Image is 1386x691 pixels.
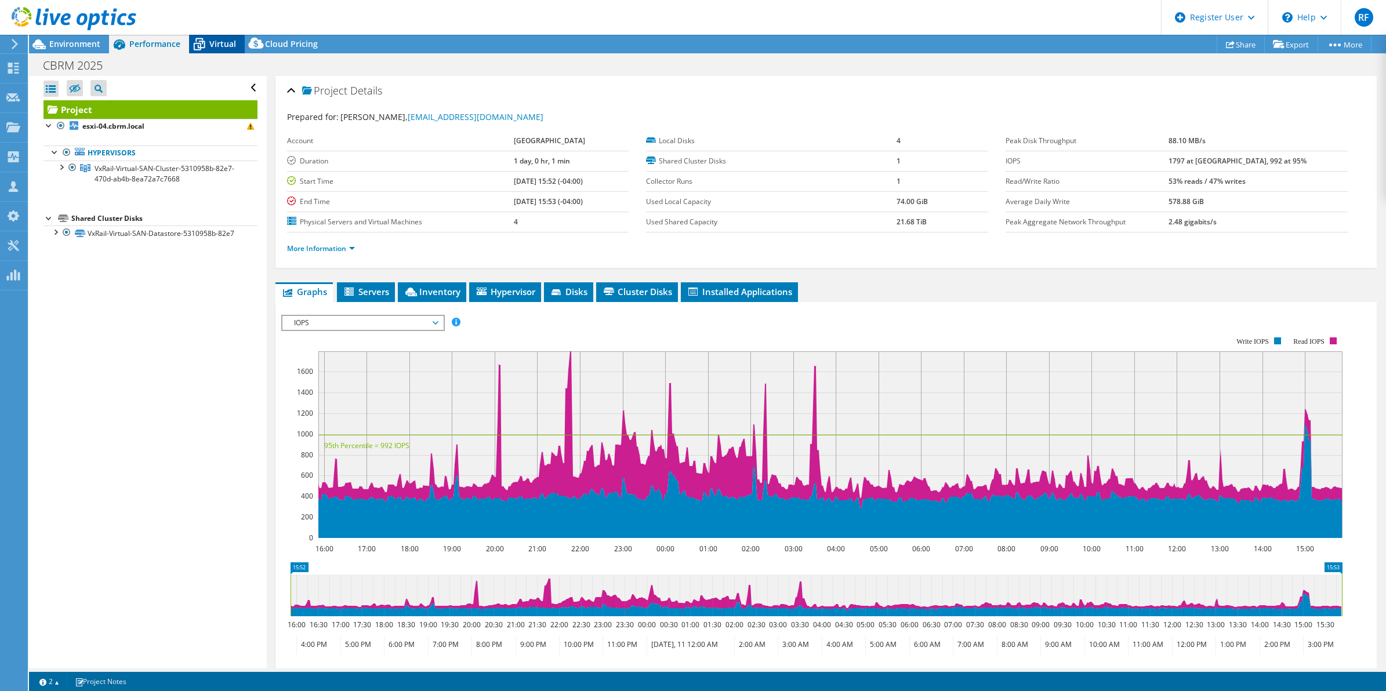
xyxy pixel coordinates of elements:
b: 4 [897,136,901,146]
text: 21:00 [528,544,546,554]
text: 02:00 [725,620,743,630]
text: 06:00 [912,544,930,554]
text: 11:00 [1119,620,1137,630]
text: 09:00 [1040,544,1058,554]
b: [DATE] 15:52 (-04:00) [514,176,583,186]
text: 04:00 [826,544,844,554]
text: 05:00 [869,544,887,554]
span: VxRail-Virtual-SAN-Cluster-5310958b-82e7-470d-ab4b-8ea72a7c7668 [95,163,234,184]
text: 19:30 [440,620,458,630]
text: 05:30 [878,620,896,630]
text: 21:30 [528,620,546,630]
text: 95th Percentile = 992 IOPS [324,441,409,450]
text: 01:30 [703,620,721,630]
text: 22:00 [550,620,568,630]
text: 1600 [297,366,313,376]
text: 09:00 [1031,620,1049,630]
text: 03:30 [790,620,808,630]
text: 800 [301,450,313,460]
text: 15:30 [1316,620,1334,630]
text: 16:00 [315,544,333,554]
text: 18:30 [397,620,415,630]
text: 04:30 [834,620,852,630]
a: Project [43,100,257,119]
text: 10:00 [1082,544,1100,554]
text: 22:00 [571,544,589,554]
b: 74.00 GiB [897,197,928,206]
b: 1797 at [GEOGRAPHIC_DATA], 992 at 95% [1169,156,1307,166]
b: 21.68 TiB [897,217,927,227]
text: 13:30 [1228,620,1246,630]
label: Physical Servers and Virtual Machines [287,216,514,228]
text: 08:00 [988,620,1006,630]
label: Peak Aggregate Network Throughput [1006,216,1169,228]
label: Average Daily Write [1006,196,1169,208]
span: IOPS [288,316,437,330]
span: Servers [343,286,389,297]
text: 16:00 [287,620,305,630]
text: 11:00 [1125,544,1143,554]
text: 14:00 [1253,544,1271,554]
text: 200 [301,512,313,522]
span: RF [1355,8,1373,27]
text: 13:00 [1206,620,1224,630]
text: 23:00 [614,544,632,554]
b: 1 [897,156,901,166]
a: [EMAIL_ADDRESS][DOMAIN_NAME] [408,111,543,122]
text: 03:00 [768,620,786,630]
b: [GEOGRAPHIC_DATA] [514,136,585,146]
text: 19:00 [442,544,460,554]
text: 1400 [297,387,313,397]
text: 400 [301,491,313,501]
a: VxRail-Virtual-SAN-Cluster-5310958b-82e7-470d-ab4b-8ea72a7c7668 [43,161,257,186]
b: 1 [897,176,901,186]
a: More Information [287,243,355,253]
text: 20:30 [484,620,502,630]
label: Start Time [287,176,514,187]
text: 10:30 [1097,620,1115,630]
span: Cloud Pricing [265,38,318,49]
text: 23:30 [615,620,633,630]
text: 20:00 [462,620,480,630]
span: Details [350,83,382,97]
b: 53% reads / 47% writes [1169,176,1246,186]
a: esxi-04.cbrm.local [43,119,257,134]
text: 02:30 [747,620,765,630]
text: 07:30 [966,620,984,630]
a: More [1318,35,1372,53]
span: Project [302,85,347,97]
label: IOPS [1006,155,1169,167]
span: Graphs [281,286,327,297]
a: Hypervisors [43,146,257,161]
span: Hypervisor [475,286,535,297]
text: 02:00 [741,544,759,554]
a: Project Notes [67,674,135,689]
span: Performance [129,38,180,49]
b: 578.88 GiB [1169,197,1204,206]
text: 12:00 [1163,620,1181,630]
b: 88.10 MB/s [1169,136,1206,146]
text: 07:00 [955,544,973,554]
text: 17:30 [353,620,371,630]
label: Shared Cluster Disks [646,155,897,167]
text: 12:30 [1185,620,1203,630]
text: Write IOPS [1236,337,1269,345]
text: 600 [301,470,313,480]
label: Used Shared Capacity [646,216,897,228]
svg: \n [1282,12,1293,23]
label: Local Disks [646,135,897,147]
span: Virtual [209,38,236,49]
text: 03:00 [784,544,802,554]
text: 0 [309,533,313,543]
text: 23:00 [593,620,611,630]
text: 15:00 [1294,620,1312,630]
text: 1200 [297,408,313,418]
text: 06:00 [900,620,918,630]
text: 05:00 [856,620,874,630]
text: 19:00 [419,620,437,630]
text: 06:30 [922,620,940,630]
b: esxi-04.cbrm.local [82,121,144,131]
a: Export [1264,35,1318,53]
label: Used Local Capacity [646,196,897,208]
text: 07:00 [944,620,962,630]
